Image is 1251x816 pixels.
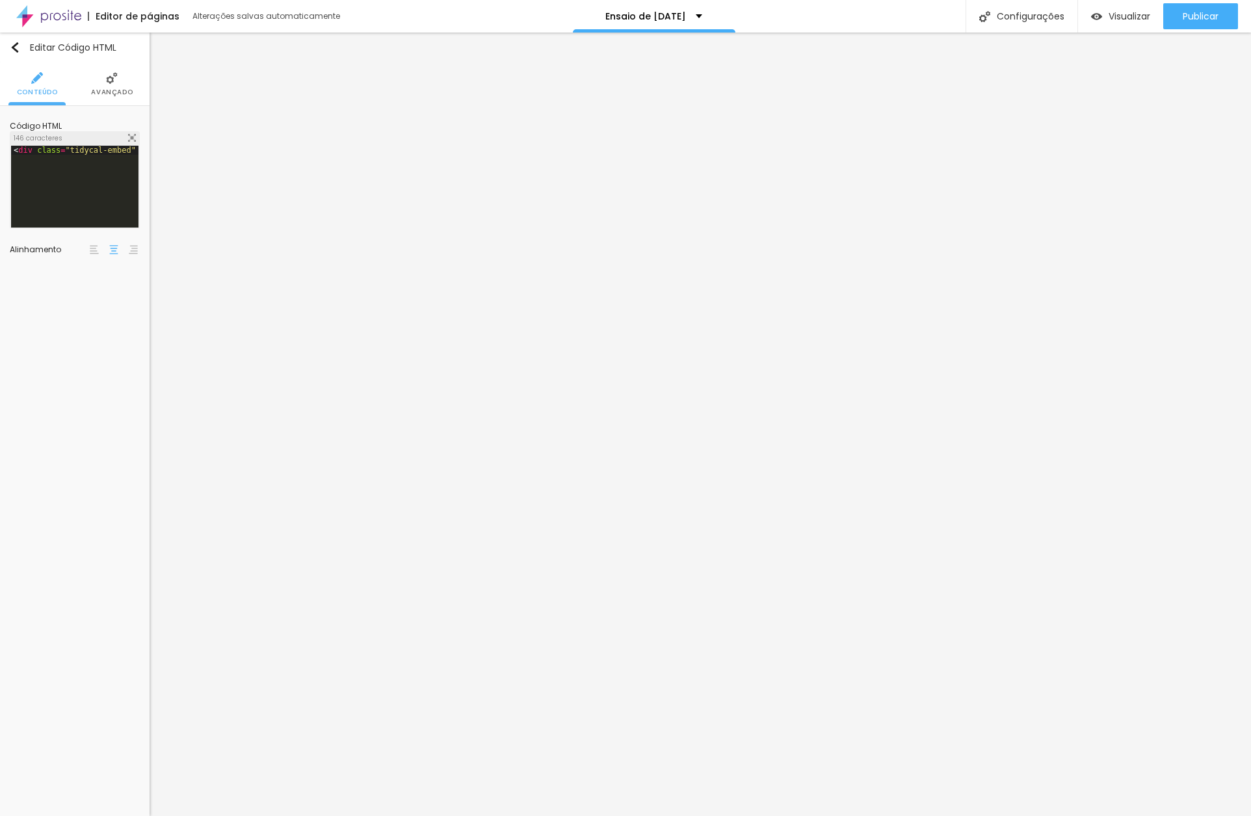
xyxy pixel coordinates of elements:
[10,42,116,53] div: Editar Código HTML
[1091,11,1102,22] img: view-1.svg
[90,245,99,254] img: paragraph-left-align.svg
[192,12,342,20] div: Alterações salvas automaticamente
[1183,11,1218,21] span: Publicar
[10,122,140,130] div: Código HTML
[88,12,179,21] div: Editor de páginas
[91,89,133,96] span: Avançado
[109,245,118,254] img: paragraph-center-align.svg
[17,89,58,96] span: Conteúdo
[150,33,1251,816] iframe: Editor
[1078,3,1163,29] button: Visualizar
[1163,3,1238,29] button: Publicar
[979,11,990,22] img: Icone
[10,42,20,53] img: Icone
[10,132,139,145] div: 146 caracteres
[605,12,686,21] p: Ensaio de [DATE]
[10,246,88,254] div: Alinhamento
[1109,11,1150,21] span: Visualizar
[31,72,43,84] img: Icone
[128,134,136,142] img: Icone
[106,72,118,84] img: Icone
[129,245,138,254] img: paragraph-right-align.svg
